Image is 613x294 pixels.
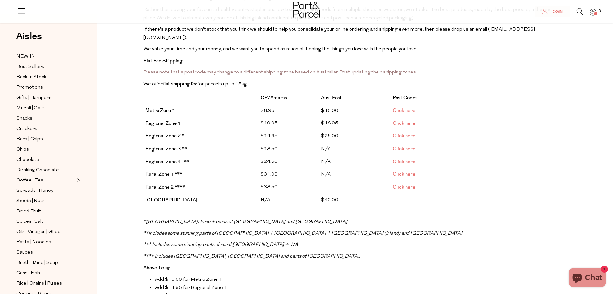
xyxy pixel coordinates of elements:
[16,176,75,184] a: Coffee | Tea
[16,84,43,92] span: Promotions
[16,187,75,195] a: Spreads | Honey
[16,94,52,102] span: Gifts | Hampers
[16,146,29,153] span: Chips
[16,145,75,153] a: Chips
[145,171,182,178] strong: Rural Zone 1 ***
[16,104,75,112] a: Muesli | Oats
[145,120,181,127] b: Regional Zone 1
[16,166,75,174] a: Drinking Chocolate
[319,104,390,117] td: $15.00
[16,197,75,205] a: Seeds | Nuts
[16,135,43,143] span: Bars | Chips
[259,155,319,168] td: $24.50
[16,156,75,164] a: Chocolate
[16,53,35,61] span: NEW IN
[393,120,415,127] a: Click here
[143,70,417,75] span: Please note that a postcode may change to a different shipping zone based on Australian Post upda...
[143,254,360,259] span: **** Includes [GEOGRAPHIC_DATA], [GEOGRAPHIC_DATA] and parts of [GEOGRAPHIC_DATA].
[16,239,51,246] span: Pasta | Noodles
[16,115,32,122] span: Snacks
[393,158,415,165] a: Click here
[321,94,342,101] strong: Aust Post
[261,147,278,152] span: $18.50
[163,81,197,87] strong: flat shipping fee
[393,107,415,114] a: Click here
[143,82,248,87] span: We offer for parcels up to 15kg.
[16,208,41,215] span: Dried Fruit
[16,228,75,236] a: Oils | Vinegar | Ghee
[16,73,46,81] span: Back In Stock
[16,259,75,267] a: Broth | Miso | Soup
[143,220,347,224] em: * [GEOGRAPHIC_DATA], Freo + parts of [GEOGRAPHIC_DATA] and [GEOGRAPHIC_DATA]
[16,125,37,133] span: Crackers
[16,197,45,205] span: Seeds | Nuts
[75,176,80,184] button: Expand/Collapse Coffee | Tea
[549,9,563,15] span: Login
[145,197,197,203] strong: [GEOGRAPHIC_DATA]
[143,27,535,40] span: If there’s a product we don’t stock that you think we should to help you consolidate your online ...
[16,218,43,226] span: Spices | Salt
[16,238,75,246] a: Pasta | Noodles
[16,63,44,71] span: Best Sellers
[261,172,278,177] span: $31.00
[590,9,596,15] a: 0
[143,47,417,52] span: We value your time and your money, and we want you to spend as much of it doing the things you lo...
[143,264,170,271] b: Above 15kg
[319,143,390,156] td: N/A
[259,117,319,130] td: $10.95
[16,32,42,48] a: Aisles
[150,276,567,284] li: Add $10.00 for Metro Zone 1
[16,259,58,267] span: Broth | Miso | Soup
[145,107,175,114] strong: Metro Zone 1
[16,177,43,184] span: Coffee | Tea
[16,269,75,277] a: Cans | Fish
[143,57,182,64] strong: Flat Fee Shipping
[259,194,319,207] td: N/A
[16,228,61,236] span: Oils | Vinegar | Ghee
[148,231,462,236] span: Includes some stunning parts of [GEOGRAPHIC_DATA] + [GEOGRAPHIC_DATA] + [GEOGRAPHIC_DATA] (inland...
[16,83,75,92] a: Promotions
[319,168,390,181] td: N/A
[16,187,53,195] span: Spreads | Honey
[293,2,320,18] img: Part&Parcel
[393,132,415,139] a: Click here
[597,8,603,14] span: 0
[16,135,75,143] a: Bars | Chips
[16,207,75,215] a: Dried Fruit
[16,280,62,288] span: Rice | Grains | Pulses
[145,158,189,165] b: Regional Zone 4 **
[259,104,319,117] td: $8.95
[393,171,415,178] a: Click here
[143,242,298,247] span: *** Includes some stunning parts of rural [GEOGRAPHIC_DATA] + WA
[16,218,75,226] a: Spices | Salt
[16,63,75,71] a: Best Sellers
[16,114,75,122] a: Snacks
[16,269,40,277] span: Cans | Fish
[393,145,415,152] a: Click here
[16,53,75,61] a: NEW IN
[319,130,390,143] td: $25.00
[16,104,45,112] span: Muesli | Oats
[16,166,59,174] span: Drinking Chocolate
[393,94,417,101] strong: Post Codes
[393,184,415,191] a: Click here
[321,198,338,202] span: $ 40.00
[16,249,75,257] a: Sauces
[145,132,184,139] b: Regional Zone 2 *
[535,6,570,17] a: Login
[16,249,33,257] span: Sauces
[16,29,42,44] span: Aisles
[16,73,75,81] a: Back In Stock
[145,145,187,152] b: Regional Zone 3 **
[16,279,75,288] a: Rice | Grains | Pulses
[261,94,287,101] strong: CP/Amarax
[150,284,567,292] li: Add $11.95 for Regional Zone 1
[259,130,319,143] td: $14.95
[261,185,278,190] span: $38.50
